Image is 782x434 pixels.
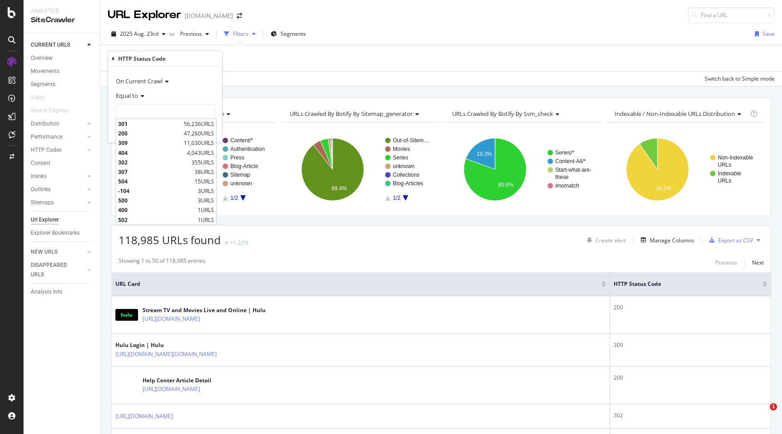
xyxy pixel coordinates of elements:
span: On Current Crawl [116,77,162,85]
a: CURRENT URLS [31,40,85,50]
span: 504 [118,177,192,185]
span: 302 [118,158,189,166]
a: Overview [31,53,94,63]
span: 309 [118,139,181,147]
a: [URL][DOMAIN_NAME][DOMAIN_NAME] [115,350,217,359]
div: Performance [31,132,62,142]
div: Inlinks [31,172,47,181]
div: Sitemaps [31,198,54,207]
button: Previous [715,257,737,268]
text: 80.6% [498,182,514,188]
img: main image [115,381,138,389]
div: NEW URLS [31,247,57,257]
div: Save [763,30,775,38]
a: Explorer Bookmarks [31,228,94,238]
div: Segments [31,80,55,89]
div: Filters [233,30,248,38]
span: URLs Crawled By Botify By sitemap_generator [290,110,413,118]
a: Distribution [31,119,85,129]
a: HTTP Codes [31,145,85,155]
span: 4,043 URLS [187,149,214,156]
text: URLs [718,162,731,168]
text: 1/2 [230,195,238,201]
span: Indexable / Non-Indexable URLs distribution [615,110,735,118]
a: Search Engines [31,106,77,116]
text: Movies [393,146,410,152]
h4: URLs Crawled By Botify By ssm_check [450,106,593,121]
button: Switch back to Simple mode [701,72,775,86]
div: Search Engines [31,106,68,116]
svg: A chart. [606,130,764,209]
button: Create alert [583,233,626,247]
div: Explorer Bookmarks [31,228,80,238]
span: URLs Crawled By Botify By ssm_check [452,110,553,118]
a: Movements [31,67,94,76]
a: Visits [31,93,53,102]
span: 301 [118,120,181,128]
span: 118,985 URLs found [119,232,221,247]
a: [URL][DOMAIN_NAME] [143,314,200,323]
text: 1/2 [393,195,401,201]
div: Help Center Article Detail [143,376,239,385]
div: [DOMAIN_NAME] [185,11,233,20]
button: Manage Columns [637,235,694,246]
span: 1 URLS [198,216,214,223]
button: Save [751,27,775,41]
span: 500 [118,197,195,204]
text: Indexable [718,170,741,177]
div: 309 [614,341,767,349]
div: Export as CSV [718,236,753,244]
span: 1 [770,403,777,410]
span: 11,030 URLS [184,139,214,147]
button: Filters [220,27,259,41]
h4: Indexable / Non-Indexable URLs Distribution [613,106,749,121]
text: Out-of-Sitem… [393,137,429,144]
div: Content [31,159,50,168]
div: +1.22% [230,239,248,246]
button: Export as CSV [706,233,753,247]
svg: A chart. [281,130,439,209]
div: Previous [715,259,737,266]
a: [URL][DOMAIN_NAME] [115,412,173,421]
img: main image [115,309,138,321]
div: Url Explorer [31,215,59,225]
text: 89.4% [331,185,347,192]
span: 1 URLS [198,206,214,214]
text: 19.3% [477,151,492,157]
a: Performance [31,132,85,142]
a: Analysis Info [31,287,94,297]
a: Sitemaps [31,198,85,207]
text: Collections [393,172,420,178]
div: Distribution [31,119,59,129]
span: 502 [118,216,195,223]
span: 3 URLS [198,187,214,195]
button: Next [752,257,764,268]
span: Equal to [116,92,138,100]
div: Outlinks [31,185,51,194]
span: 404 [118,149,185,156]
svg: A chart. [443,130,601,209]
text: Blog-Article [230,163,258,169]
span: 400 [118,206,195,214]
text: Series [393,154,408,161]
span: 15 URLS [195,177,214,185]
text: Start-what-are- [555,167,591,173]
text: Press [230,154,244,161]
span: -104 [118,187,195,195]
span: 56,236 URLS [184,120,214,128]
span: 38 URLS [195,168,214,175]
span: 2025 Aug. 23rd [120,30,158,38]
span: 200 [118,130,181,137]
div: DISAPPEARED URLS [31,260,76,280]
div: 302 [614,411,767,420]
a: Segments [31,80,94,89]
div: HTTP Status Code [118,55,166,63]
div: Hulu Login | Hulu [115,341,256,349]
div: 200 [614,304,767,312]
text: Authentication [230,146,265,152]
span: 47,260 URLS [184,130,214,137]
iframe: Intercom live chat [751,403,773,425]
span: Previous [176,30,202,38]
